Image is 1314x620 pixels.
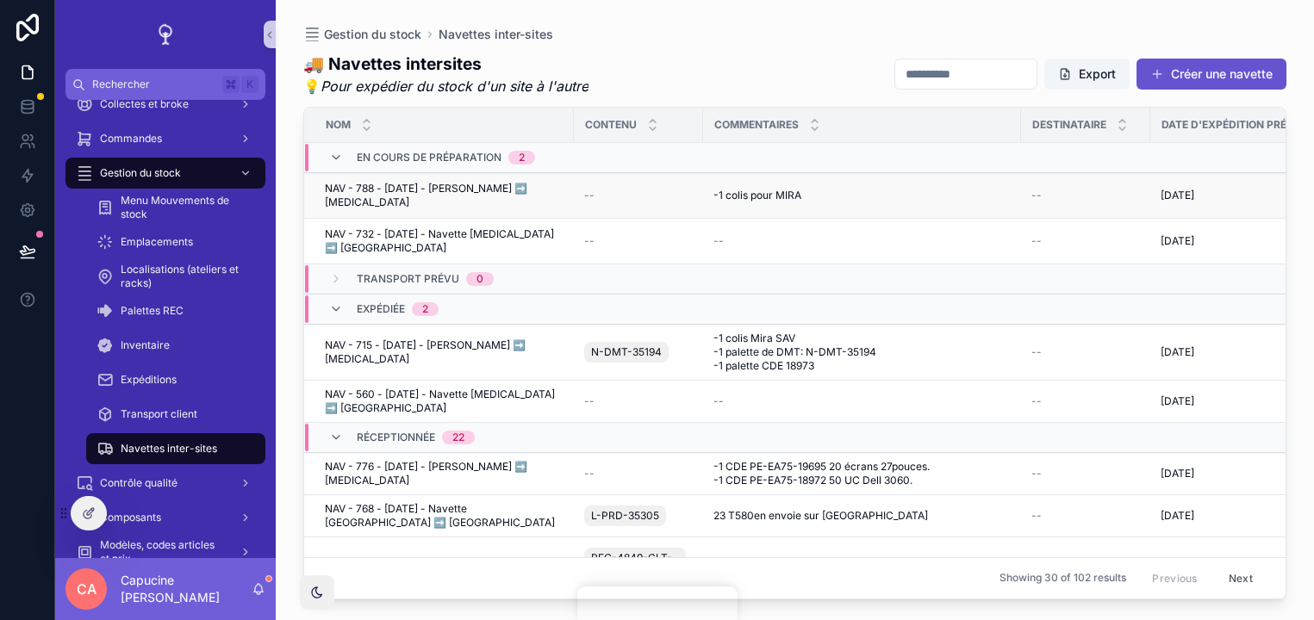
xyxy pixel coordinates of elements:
span: Transport client [121,407,197,421]
h1: 🚚 Navettes intersites [303,52,588,76]
a: -- [584,394,693,408]
span: Palettes REC [121,304,184,318]
a: -1 colis pour MIRA [713,189,1011,202]
a: Transport client [86,399,265,430]
a: -1 CDE PE-EA75-19695 20 écrans 27pouces. -1 CDE PE-EA75-18972 50 UC Dell 3060. [713,460,1011,487]
a: NAV - 788 - [DATE] - [PERSON_NAME] ➡️ [MEDICAL_DATA] [325,182,564,209]
span: N-DMT-35194 [591,345,662,359]
a: N-DMT-35194 [584,338,693,366]
button: Export [1044,59,1130,90]
span: Inventaire [121,338,170,352]
span: Destinataire [1032,118,1106,132]
button: Next [1217,565,1265,592]
span: -- [584,467,595,480]
span: Gestion du stock [324,26,421,43]
span: Contrôle qualité [100,476,177,490]
a: -- [584,467,693,480]
div: 2 [422,302,428,316]
span: Menu Mouvements de stock [121,194,248,221]
a: Commandes [65,123,265,154]
a: Localisations (ateliers et racks) [86,261,265,292]
span: En cours de préparation [357,151,501,164]
a: -- [1031,467,1140,480]
img: App logo [152,21,179,48]
span: -- [1031,509,1042,523]
a: NAV - 776 - [DATE] - [PERSON_NAME] ➡️ [MEDICAL_DATA] [325,460,564,487]
span: CA [77,579,97,599]
a: Expéditions [86,364,265,395]
span: [DATE] [1161,234,1194,248]
span: Contenu [585,118,637,132]
a: Palettes REC [86,295,265,326]
span: Localisations (ateliers et racks) [121,263,248,290]
span: -- [1031,189,1042,202]
span: Commentaires [714,118,799,132]
a: 23 T580en envoie sur [GEOGRAPHIC_DATA] [713,509,1011,523]
a: -- [1031,234,1140,248]
span: -- [1031,345,1042,359]
span: Showing 30 of 102 results [1000,572,1126,586]
a: Collectes et broke [65,89,265,120]
div: 0 [476,272,483,286]
a: Navettes inter-sites [439,26,553,43]
a: -- [584,234,693,248]
span: Nom [326,118,351,132]
span: Emplacements [121,235,193,249]
span: -- [1031,394,1042,408]
span: [DATE] [1161,189,1194,202]
a: NAV - 715 - [DATE] - [PERSON_NAME] ➡️ [MEDICAL_DATA] [325,338,564,366]
a: Gestion du stock [303,26,421,43]
a: L-PRD-35305 [584,502,693,530]
span: REC-4849-CLT-5110 [591,551,679,579]
a: -- [1031,509,1140,523]
span: Navettes inter-sites [121,442,217,456]
button: RechercherK [65,69,265,100]
a: -- [713,394,1011,408]
span: [DATE] [1161,394,1194,408]
a: Composants [65,502,265,533]
span: -1 colis pour MIRA [713,189,801,202]
span: [DATE] [1161,509,1194,523]
a: -- [1031,189,1140,202]
a: NAV - 768 - [DATE] - Navette [GEOGRAPHIC_DATA] ➡️ [GEOGRAPHIC_DATA] [325,502,564,530]
span: 💡 [303,76,588,96]
div: scrollable content [55,100,276,558]
span: Gestion du stock [100,166,181,180]
a: -- [1031,394,1140,408]
span: 23 T580en envoie sur [GEOGRAPHIC_DATA] [713,509,928,523]
span: L-PRD-35305 [591,509,659,523]
a: -- [713,234,1011,248]
span: [DATE] [1161,467,1194,480]
span: Composants [100,511,161,524]
a: Menu Mouvements de stock [86,192,265,223]
span: Réceptionnée [357,431,435,444]
a: NAV - 560 - [DATE] - Navette [MEDICAL_DATA] ➡️ [GEOGRAPHIC_DATA] [325,387,564,415]
span: -- [713,394,724,408]
span: Commandes [100,132,162,146]
a: Modèles, codes articles et prix [65,536,265,567]
a: Emplacements [86,226,265,257]
span: Collectes et broke [100,97,189,111]
span: -- [584,234,595,248]
span: -- [584,189,595,202]
span: Modèles, codes articles et prix [100,538,226,566]
span: -- [584,394,595,408]
span: -- [1031,234,1042,248]
a: -1 colis Mira SAV -1 palette de DMT: N-DMT-35194 -1 palette CDE 18973 [713,332,1011,373]
span: Expédiée [357,302,405,316]
a: -- [1031,345,1140,359]
a: NAV - 732 - [DATE] - Navette [MEDICAL_DATA] ➡️ [GEOGRAPHIC_DATA] [325,227,564,255]
a: -- [584,189,693,202]
span: -- [713,234,724,248]
a: Créer une navette [1137,59,1286,90]
p: Capucine [PERSON_NAME] [121,572,252,606]
span: Date d'expédition prévue [1161,118,1308,132]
